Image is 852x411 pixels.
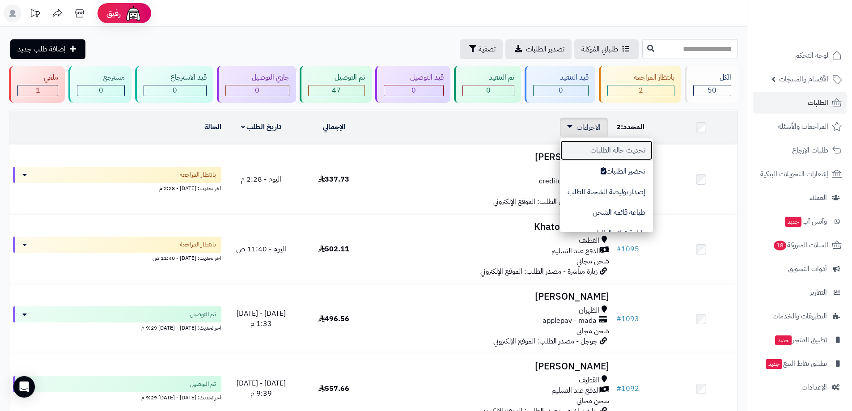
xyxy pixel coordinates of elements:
span: التقارير [810,286,827,299]
span: جديد [785,217,801,227]
div: 0 [144,85,206,96]
button: تصفية [460,39,503,59]
span: # [616,314,621,324]
button: إصدار بوليصة الشحنة للطلب [560,182,653,202]
span: التطبيقات والخدمات [772,310,827,322]
span: جديد [775,335,792,345]
span: لوحة التحكم [795,49,828,62]
h3: Khatoon Almajed [374,222,609,232]
div: 0 [463,85,514,96]
a: إشعارات التحويلات البنكية [753,163,847,185]
span: الاجراءات [576,122,601,133]
span: طلبات الإرجاع [792,144,828,157]
span: [DATE] - [DATE] 1:33 م [237,308,286,329]
a: وآتس آبجديد [753,211,847,232]
span: 0 [255,85,259,96]
span: creditcard - mada [539,176,597,186]
div: قيد التنفيذ [533,72,588,83]
div: 1 [18,85,58,96]
span: الإعدادات [801,381,827,394]
a: #1093 [616,314,639,324]
a: طلبات الإرجاع [753,140,847,161]
span: زيارة مباشرة - مصدر الطلب: الموقع الإلكتروني [480,266,598,277]
div: الكل [693,72,731,83]
a: تصدير الطلبات [505,39,572,59]
span: تصدير الطلبات [526,44,564,55]
button: طباعة فواتير الطلبات [560,223,653,243]
a: مسترجع 0 [67,66,133,103]
span: أدوات التسويق [788,263,827,275]
a: السلات المتروكة18 [753,234,847,256]
a: لوحة التحكم [753,45,847,66]
a: الإعدادات [753,377,847,398]
a: تحديثات المنصة [24,4,46,25]
div: اخر تحديث: [DATE] - [DATE] 9:29 م [13,322,221,332]
span: 0 [411,85,416,96]
span: الأقسام والمنتجات [779,73,828,85]
div: جاري التوصيل [225,72,289,83]
span: # [616,383,621,394]
span: applepay - mada [543,316,597,326]
a: بانتظار المراجعة 2 [597,66,683,103]
a: الطلبات [753,92,847,114]
span: 2 [639,85,643,96]
span: الدفع عند التسليم [551,246,600,256]
span: 0 [173,85,177,96]
span: إضافة طلب جديد [17,44,66,55]
span: شحن مجاني [576,256,609,267]
div: بانتظار المراجعة [607,72,674,83]
span: # [616,244,621,254]
span: 502.11 [318,244,349,254]
a: #1092 [616,383,639,394]
a: قيد التنفيذ 0 [523,66,597,103]
span: [DATE] - [DATE] 9:39 م [237,378,286,399]
span: 50 [708,85,716,96]
button: طباعة قائمة الشحن [560,202,653,223]
div: تم التنفيذ [462,72,514,83]
a: طلباتي المُوكلة [574,39,639,59]
div: 0 [77,85,124,96]
span: تطبيق المتجر [774,334,827,346]
button: تحديث حالة الطلبات [560,140,653,161]
span: بانتظار المراجعة [180,170,216,179]
span: القطيف [579,236,599,246]
div: اخر تحديث: [DATE] - [DATE] 9:29 م [13,392,221,402]
span: القطيف [579,375,599,386]
div: 0 [384,85,443,96]
span: 1 [36,85,40,96]
div: تم التوصيل [308,72,365,83]
div: 47 [309,85,365,96]
span: تم التوصيل [190,310,216,319]
h3: [PERSON_NAME] [374,292,609,302]
a: تطبيق نقاط البيعجديد [753,353,847,374]
a: العملاء [753,187,847,208]
span: تصفية [479,44,496,55]
a: التطبيقات والخدمات [753,305,847,327]
a: ملغي 1 [7,66,67,103]
span: إشعارات التحويلات البنكية [760,168,828,180]
span: رفيق [106,8,121,19]
span: وآتس آب [784,215,827,228]
span: 496.56 [318,314,349,324]
a: قيد الاسترجاع 0 [133,66,215,103]
div: اخر تحديث: [DATE] - 2:28 م [13,183,221,192]
span: 2 [616,122,621,132]
span: شحن مجاني [576,395,609,406]
span: جوجل - مصدر الطلب: الموقع الإلكتروني [493,336,598,347]
a: الكل50 [683,66,740,103]
span: العملاء [810,191,827,204]
div: قيد التوصيل [384,72,444,83]
span: جديد [766,359,782,369]
a: التقارير [753,282,847,303]
span: 0 [486,85,491,96]
a: تم التوصيل 47 [298,66,373,103]
a: جاري التوصيل 0 [215,66,298,103]
span: 47 [332,85,341,96]
div: 0 [534,85,588,96]
a: قيد التوصيل 0 [373,66,452,103]
div: قيد الاسترجاع [144,72,206,83]
span: الطلبات [808,97,828,109]
span: جوجل - مصدر الطلب: الموقع الإلكتروني [493,196,598,207]
div: مسترجع [77,72,125,83]
a: تم التنفيذ 0 [452,66,523,103]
